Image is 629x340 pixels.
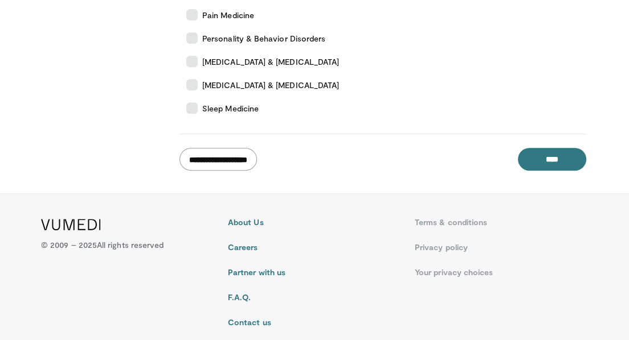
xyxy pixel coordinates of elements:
a: Contact us [228,317,401,328]
a: F.A.Q. [228,292,401,303]
a: Privacy policy [415,242,588,253]
span: [MEDICAL_DATA] & [MEDICAL_DATA] [202,79,339,91]
a: Partner with us [228,267,401,278]
a: Careers [228,242,401,253]
span: Sleep Medicine [202,102,259,114]
img: VuMedi Logo [41,219,101,230]
a: About Us [228,217,401,228]
span: Pain Medicine [202,9,254,21]
span: Personality & Behavior Disorders [202,32,325,44]
a: Terms & conditions [415,217,588,228]
a: Your privacy choices [415,267,588,278]
span: [MEDICAL_DATA] & [MEDICAL_DATA] [202,56,339,68]
p: © 2009 – 2025 [41,239,164,251]
span: All rights reserved [97,240,164,250]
